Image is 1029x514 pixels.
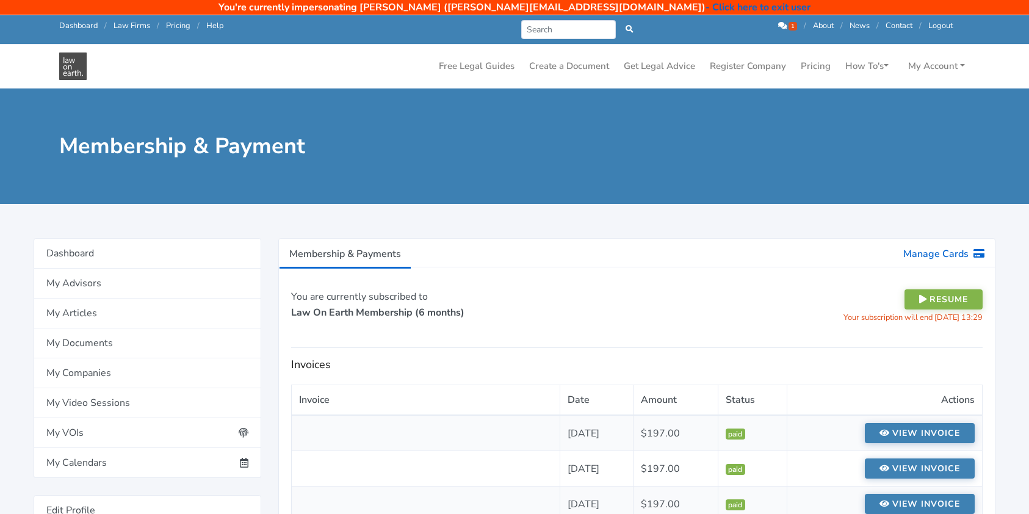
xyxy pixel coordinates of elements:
a: My Video Sessions [34,388,261,418]
strong: Law On Earth Membership (6 months) [291,306,464,319]
a: Pricing [166,20,190,31]
a: Dashboard [34,238,261,269]
a: Register Company [705,54,791,78]
a: Law Firms [114,20,150,31]
a: My Calendars [34,448,261,478]
a: Contact [886,20,912,31]
a: Pricing [796,54,836,78]
th: Invoice [292,385,560,416]
th: Actions [787,385,983,416]
a: News [850,20,870,31]
a: Dashboard [59,20,98,31]
button: Resume [904,289,983,309]
span: / [876,20,879,31]
td: [DATE] [560,451,633,487]
th: Status [718,385,787,416]
a: View invoice [865,494,975,514]
a: My Documents [34,328,261,358]
span: / [919,20,922,31]
a: 1 [778,20,799,31]
td: $197.00 [633,451,718,487]
td: [DATE] [560,415,633,451]
input: Search [521,20,616,39]
span: paid [726,499,746,510]
span: / [157,20,159,31]
small: Your subscription will end [DATE] 13:29 [843,312,983,323]
span: / [804,20,806,31]
a: How To's [840,54,894,78]
a: My Companies [34,358,261,388]
a: View invoice [865,423,975,443]
a: Membership & Payments [279,239,411,269]
a: Create a Document [524,54,614,78]
td: $197.00 [633,415,718,451]
a: Get Legal Advice [619,54,700,78]
a: Logout [928,20,953,31]
a: My Account [903,54,970,78]
a: My VOIs [34,418,261,448]
a: - Click here to exit user [706,1,811,14]
th: Date [560,385,633,416]
a: Free Legal Guides [434,54,519,78]
span: / [197,20,200,31]
a: My Articles [34,299,261,328]
span: / [840,20,843,31]
a: Help [206,20,223,31]
a: Manage Cards [893,239,995,269]
h1: Membership & Payment [59,132,506,160]
p: You are currently subscribed to [291,289,629,320]
a: My Advisors [34,269,261,299]
a: About [813,20,834,31]
h5: Invoices [291,358,983,372]
span: 1 [789,22,797,31]
th: Amount [633,385,718,416]
span: paid [726,464,746,475]
span: paid [726,429,746,440]
img: Law On Earth [59,52,87,80]
span: / [104,20,107,31]
a: View invoice [865,458,975,479]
